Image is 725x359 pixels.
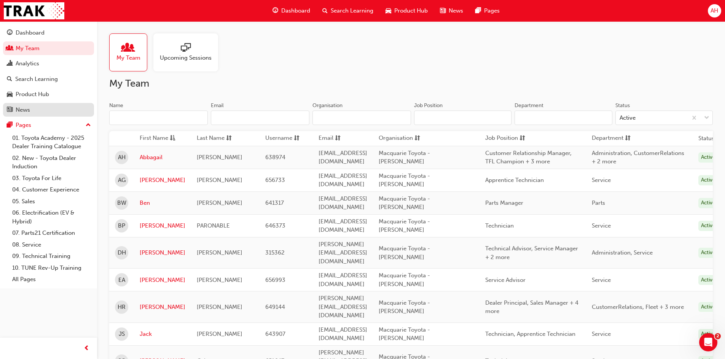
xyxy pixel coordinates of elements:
input: Department [515,111,612,125]
span: HR [118,303,126,312]
a: All Pages [9,274,94,285]
a: Jack [140,330,185,338]
span: Username [265,134,292,143]
a: [PERSON_NAME] [140,276,185,285]
span: Technical Advisor, Service Manager + 2 more [485,245,578,261]
div: Status [615,102,630,109]
span: [EMAIL_ADDRESS][DOMAIN_NAME] [319,326,367,342]
span: Service [592,222,611,229]
div: Active [698,275,718,285]
a: Ben [140,199,185,207]
div: Email [211,102,224,109]
span: Dashboard [281,6,310,15]
span: Service Advisor [485,277,526,283]
div: Active [698,302,718,312]
button: First Nameasc-icon [140,134,182,143]
span: Last Name [197,134,225,143]
span: Technician [485,222,514,229]
button: Usernamesorting-icon [265,134,307,143]
a: [PERSON_NAME] [140,221,185,230]
span: BP [118,221,125,230]
span: prev-icon [84,344,89,353]
span: AG [118,176,126,185]
span: sorting-icon [519,134,525,143]
span: Apprentice Technician [485,177,544,183]
span: [PERSON_NAME] [197,331,242,337]
span: 649144 [265,304,285,310]
span: 638974 [265,154,285,161]
a: pages-iconPages [469,3,506,19]
input: Organisation [312,111,411,125]
div: Search Learning [15,75,58,84]
a: Dashboard [3,26,94,40]
a: search-iconSearch Learning [316,3,379,19]
span: search-icon [7,76,12,83]
a: Analytics [3,57,94,71]
a: Upcoming Sessions [153,33,224,71]
div: Active [698,248,718,258]
a: Product Hub [3,87,94,101]
span: car-icon [386,6,391,16]
span: guage-icon [7,30,13,36]
span: News [449,6,463,15]
span: Service [592,277,611,283]
a: Abbagail [140,153,185,162]
button: DashboardMy TeamAnalyticsSearch LearningProduct HubNews [3,24,94,118]
span: Technician, Apprentice Technician [485,331,575,337]
div: Active [698,152,718,163]
span: Macquarie Toyota - [PERSON_NAME] [379,326,430,342]
span: Service [592,331,611,337]
span: sorting-icon [294,134,300,143]
a: 05. Sales [9,196,94,207]
button: AH [708,4,721,17]
span: people-icon [123,43,133,54]
span: AH [118,153,126,162]
span: Dealer Principal, Sales Manager + 4 more [485,299,578,315]
span: CustomerRelations, Fleet + 3 more [592,304,684,310]
span: [EMAIL_ADDRESS][DOMAIN_NAME] [319,150,367,165]
div: Job Position [414,102,443,109]
a: My Team [3,41,94,55]
a: Trak [4,2,64,19]
th: Status [698,134,714,143]
div: Dashboard [16,28,45,37]
a: My Team [109,33,153,71]
span: EA [118,276,125,285]
input: Email [211,111,309,125]
a: guage-iconDashboard [266,3,316,19]
a: 02. New - Toyota Dealer Induction [9,152,94,172]
span: 2 [715,333,721,339]
span: Job Position [485,134,518,143]
span: chart-icon [7,60,13,67]
span: PARONABLE [197,222,230,229]
span: Product Hub [394,6,428,15]
span: Macquarie Toyota - [PERSON_NAME] [379,150,430,165]
span: [EMAIL_ADDRESS][DOMAIN_NAME] [319,272,367,288]
span: search-icon [322,6,328,16]
span: down-icon [704,113,709,123]
div: Organisation [312,102,343,109]
a: News [3,103,94,117]
a: 01. Toyota Academy - 2025 Dealer Training Catalogue [9,132,94,152]
div: Active [698,198,718,208]
a: 10. TUNE Rev-Up Training [9,262,94,274]
span: Search Learning [331,6,373,15]
span: Macquarie Toyota - [PERSON_NAME] [379,195,430,211]
span: car-icon [7,91,13,98]
span: Pages [484,6,500,15]
span: [EMAIL_ADDRESS][DOMAIN_NAME] [319,218,367,234]
span: My Team [116,54,140,62]
a: 07. Parts21 Certification [9,227,94,239]
a: 03. Toyota For Life [9,172,94,184]
div: Name [109,102,123,109]
span: [EMAIL_ADDRESS][DOMAIN_NAME] [319,172,367,188]
span: news-icon [440,6,446,16]
a: Search Learning [3,72,94,86]
span: up-icon [86,120,91,130]
div: Active [698,175,718,185]
span: Department [592,134,623,143]
span: First Name [140,134,168,143]
span: Administration, CustomerRelations + 2 more [592,150,684,165]
a: [PERSON_NAME] [140,248,185,257]
span: news-icon [7,107,13,114]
